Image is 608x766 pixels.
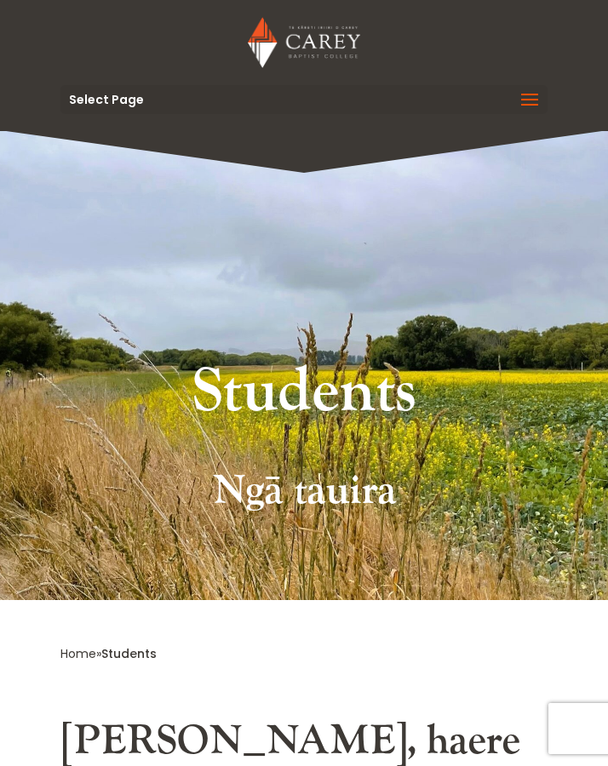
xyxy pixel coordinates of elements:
span: » [60,645,157,662]
a: Home [60,645,96,662]
h1: Students [60,352,547,441]
img: Carey Baptist College [248,17,359,68]
span: Select Page [69,94,144,106]
strong: Ngā tauira [212,465,397,517]
span: Students [101,645,157,662]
